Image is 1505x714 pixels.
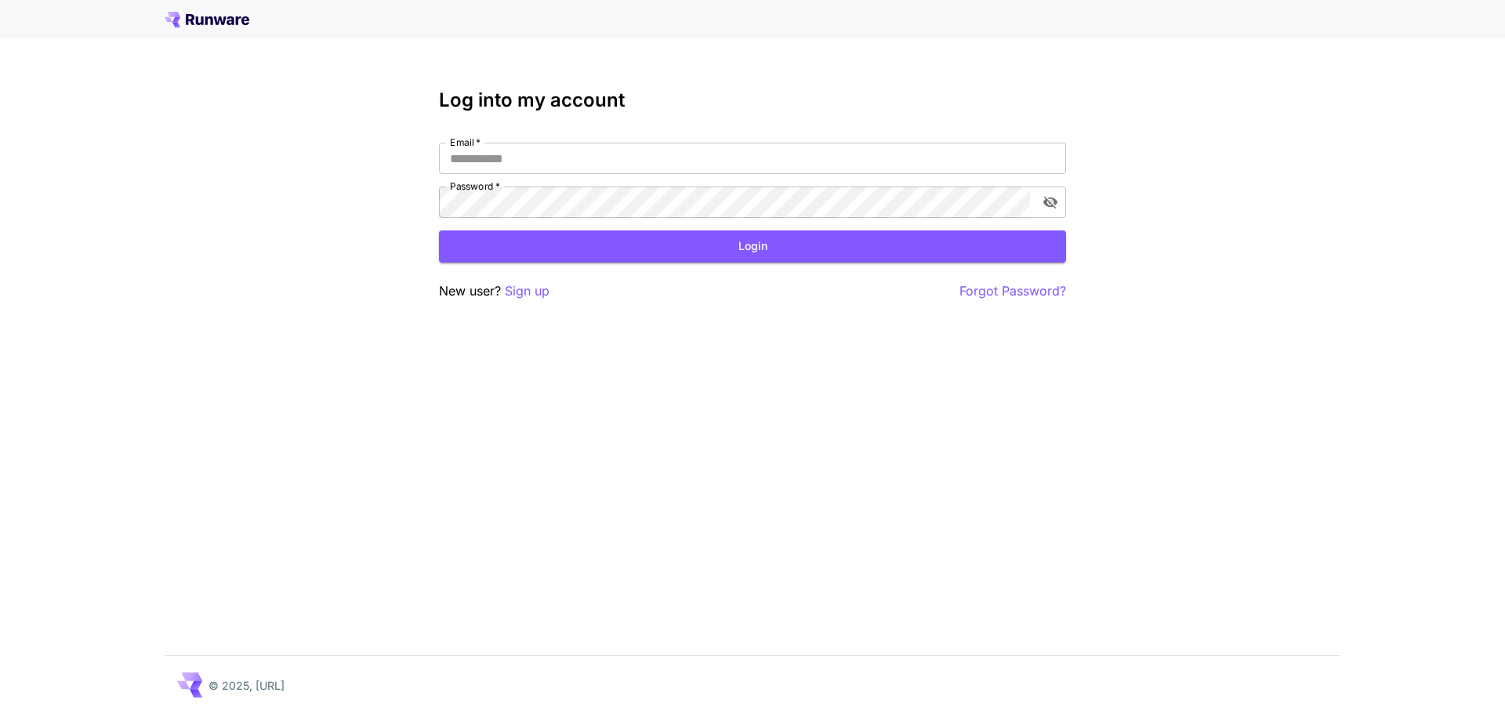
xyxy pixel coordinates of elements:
[450,179,500,193] label: Password
[439,89,1066,111] h3: Log into my account
[439,281,549,301] p: New user?
[450,136,481,149] label: Email
[505,281,549,301] button: Sign up
[959,281,1066,301] button: Forgot Password?
[1036,188,1064,216] button: toggle password visibility
[439,230,1066,263] button: Login
[209,677,285,694] p: © 2025, [URL]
